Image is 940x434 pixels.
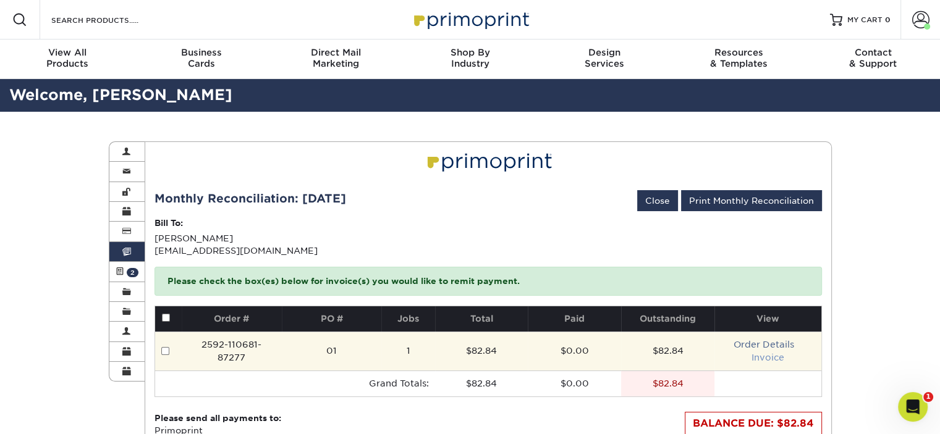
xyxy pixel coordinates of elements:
div: Monthly Reconciliation: [DATE] [155,190,346,207]
th: PO # [282,306,382,332]
a: Resources& Templates [671,40,805,79]
a: Invoice [752,353,784,362]
th: Order # [182,306,282,332]
span: 1 [923,392,933,402]
div: Marketing [269,47,403,69]
span: MY CART [847,15,883,25]
div: & Support [806,47,940,69]
div: Services [537,47,671,69]
span: Shop By [403,47,537,58]
a: DesignServices [537,40,671,79]
span: Business [134,47,268,58]
img: Primoprint [421,146,555,175]
th: Total [435,306,528,332]
td: 2592-110681-87277 [182,332,282,370]
a: Contact& Support [806,40,940,79]
strong: Please send all payments to: [155,413,281,423]
a: Order Details [734,340,794,349]
input: SEARCH PRODUCTS..... [50,12,171,27]
div: [PERSON_NAME] [EMAIL_ADDRESS][DOMAIN_NAME] [155,217,822,257]
th: Outstanding [621,306,714,332]
div: Industry [403,47,537,69]
td: $82.84 [435,370,528,396]
td: $0.00 [528,370,621,396]
span: 0 [885,15,891,24]
td: $0.00 [528,332,621,370]
th: Paid [528,306,621,332]
a: 2 [109,262,145,282]
p: Bill To: [155,217,822,229]
th: Jobs [381,306,434,332]
a: Direct MailMarketing [269,40,403,79]
span: 2 [127,268,138,277]
stong: $82.84 [653,378,684,388]
div: Cards [134,47,268,69]
td: 1 [381,332,434,370]
td: Grand Totals: [182,370,434,396]
input: Pay all invoices [162,314,170,322]
p: Please check the box(es) below for invoice(s) you would like to remit payment. [155,267,822,295]
iframe: Intercom live chat [898,392,928,422]
span: Design [537,47,671,58]
a: Print Monthly Reconciliation [681,190,822,211]
div: & Templates [671,47,805,69]
span: Resources [671,47,805,58]
a: Shop ByIndustry [403,40,537,79]
td: $82.84 [621,332,714,370]
span: Direct Mail [269,47,403,58]
a: Close [637,190,678,211]
span: Contact [806,47,940,58]
td: 01 [282,332,382,370]
img: Primoprint [409,6,532,33]
a: BusinessCards [134,40,268,79]
th: View [714,306,821,332]
td: $82.84 [435,332,528,370]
